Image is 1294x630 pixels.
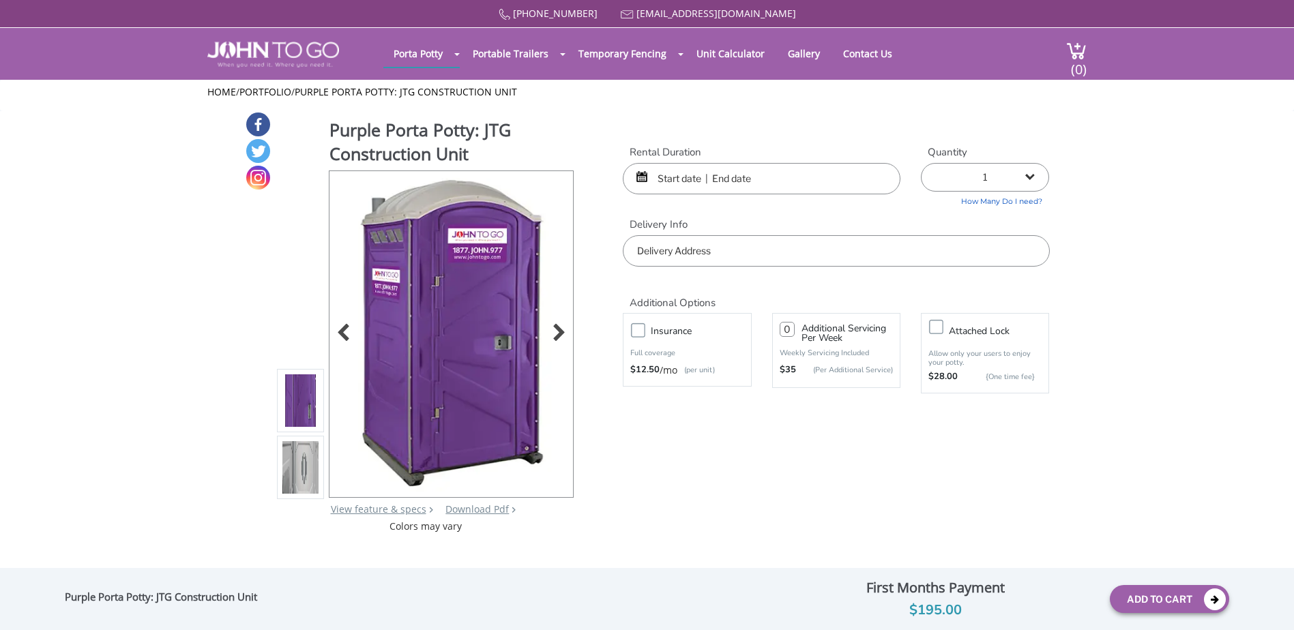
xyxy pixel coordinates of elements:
a: Download Pdf [445,502,509,515]
p: {One time fee} [965,370,1035,384]
a: Porta Potty [383,40,453,67]
p: Weekly Servicing Included [780,348,893,358]
input: 0 [780,322,795,337]
a: Gallery [778,40,830,67]
img: JOHN to go [207,42,339,67]
img: Mail [621,10,634,19]
strong: $35 [780,363,796,377]
a: Facebook [246,112,270,136]
strong: $12.50 [630,363,660,377]
img: chevron.png [512,507,516,513]
a: Unit Calculator [686,40,775,67]
img: right arrow icon [429,507,433,513]
a: Instagram [246,166,270,190]
button: Add To Cart [1110,585,1229,613]
input: Delivery Address [623,235,1049,267]
h3: Insurance [651,322,757,340]
a: Purple Porta Potty: JTG Construction Unit [295,85,517,98]
button: Live Chat [1239,575,1294,630]
label: Quantity [921,145,1049,160]
span: (0) [1070,49,1087,78]
a: How Many Do I need? [921,192,1049,207]
label: Delivery Info [623,217,1049,232]
h1: Purple Porta Potty: JTG Construction Unit [329,118,575,169]
a: Home [207,85,236,98]
img: Product [282,307,319,628]
a: Portfolio [239,85,291,98]
a: [PHONE_NUMBER] [513,7,598,20]
a: [EMAIL_ADDRESS][DOMAIN_NAME] [636,7,796,20]
div: Colors may vary [277,520,575,533]
h3: Additional Servicing Per Week [802,324,893,343]
img: cart a [1066,42,1087,60]
input: Start date | End date [623,163,900,194]
a: Temporary Fencing [568,40,677,67]
p: Allow only your users to enjoy your potty. [928,349,1042,367]
img: Call [499,9,510,20]
p: (per unit) [677,363,715,377]
strong: $28.00 [928,370,958,384]
ul: / / [207,85,1087,99]
p: Full coverage [630,346,744,360]
img: Product [282,240,319,561]
img: Product [348,171,555,492]
a: Contact Us [833,40,902,67]
div: First Months Payment [771,576,1100,599]
a: Portable Trailers [462,40,559,67]
a: View feature & specs [331,502,426,515]
h2: Additional Options [623,280,1049,310]
div: /mo [630,363,744,377]
div: $195.00 [771,599,1100,621]
h3: Attached lock [949,322,1055,340]
a: Twitter [246,139,270,163]
label: Rental Duration [623,145,900,160]
p: (Per Additional Service) [796,365,893,375]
